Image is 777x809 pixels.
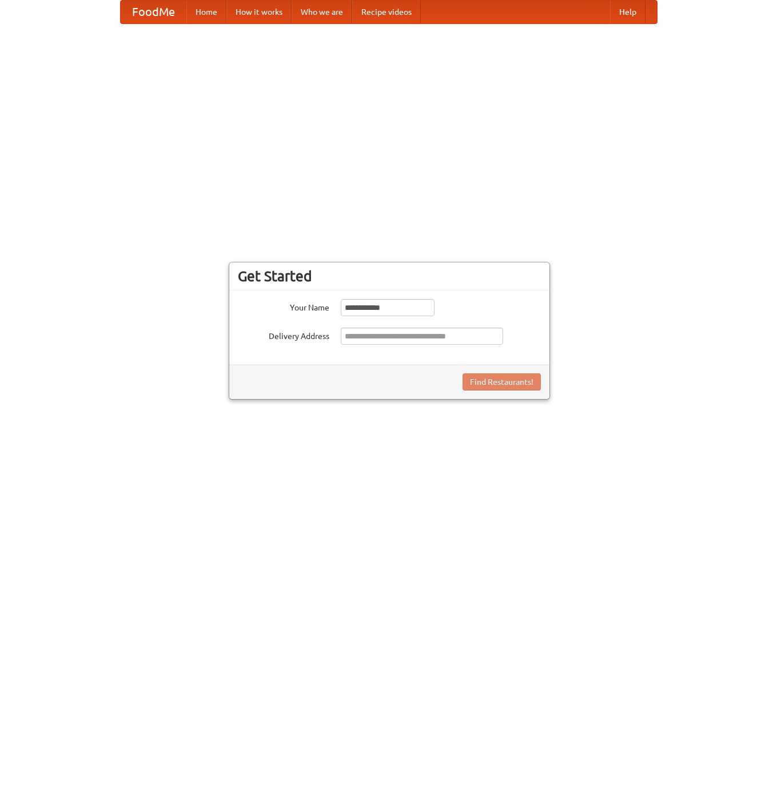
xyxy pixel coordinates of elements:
a: FoodMe [121,1,186,23]
a: Home [186,1,226,23]
label: Delivery Address [238,328,329,342]
a: Who we are [292,1,352,23]
a: How it works [226,1,292,23]
label: Your Name [238,299,329,313]
h3: Get Started [238,268,541,285]
button: Find Restaurants! [463,373,541,390]
a: Recipe videos [352,1,421,23]
a: Help [610,1,645,23]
